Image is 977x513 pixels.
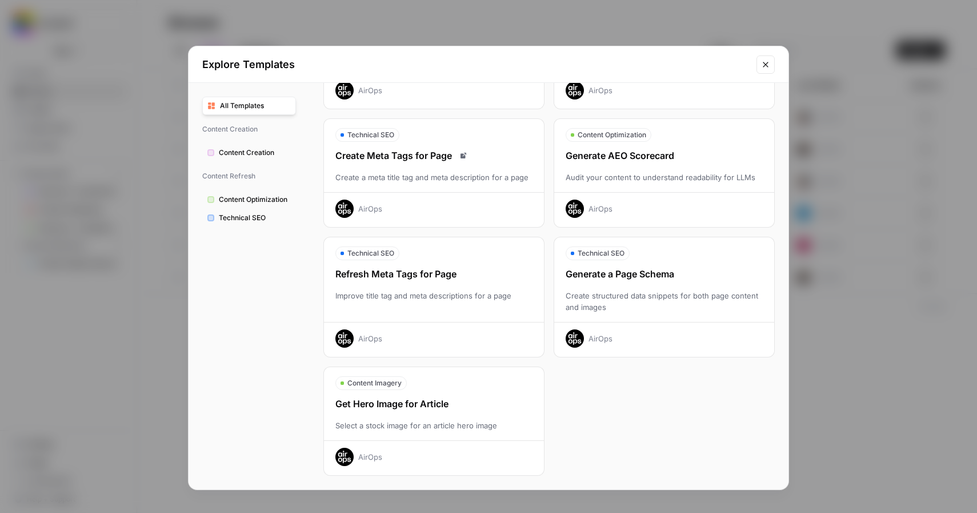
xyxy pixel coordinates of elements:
div: Create Meta Tags for Page [324,149,544,162]
div: Select a stock image for an article hero image [324,420,544,431]
button: Technical SEOGenerate a Page SchemaCreate structured data snippets for both page content and imag... [554,237,775,357]
button: Close modal [756,55,775,74]
a: Read docs [457,149,470,162]
span: Content Optimization [219,194,291,205]
div: AirOps [358,333,382,344]
div: Generate AEO Scorecard [554,149,774,162]
div: Audit your content to understand readability for LLMs [554,172,774,183]
span: Technical SEO [347,248,394,259]
button: Content ImageryGet Hero Image for ArticleSelect a stock image for an article hero imageAirOps [323,367,544,476]
button: Content Creation [202,144,296,162]
button: Technical SEORefresh Meta Tags for PageImprove title tag and meta descriptions for a pageAirOps [323,237,544,357]
div: Improve title tag and meta descriptions for a page [324,290,544,313]
button: All Templates [202,97,296,115]
div: AirOps [588,333,612,344]
div: Create a meta title tag and meta description for a page [324,172,544,183]
span: All Templates [220,101,291,111]
button: Technical SEOCreate Meta Tags for PageRead docsCreate a meta title tag and meta description for a... [323,118,544,228]
span: Content Optimization [578,130,646,140]
span: Content Imagery [347,378,402,388]
span: Technical SEO [219,213,291,223]
span: Content Refresh [202,166,296,186]
div: Create structured data snippets for both page content and images [554,290,774,313]
span: Technical SEO [347,130,394,140]
button: Content Optimization [202,190,296,209]
button: Content OptimizationGenerate AEO ScorecardAudit your content to understand readability for LLMsAi... [554,118,775,228]
div: Get Hero Image for Article [324,397,544,411]
div: AirOps [358,451,382,463]
div: AirOps [358,85,382,96]
span: Content Creation [202,120,296,139]
div: AirOps [588,203,612,214]
button: Technical SEO [202,209,296,227]
span: Content Creation [219,148,291,158]
span: Technical SEO [578,248,624,259]
div: AirOps [358,203,382,214]
h2: Explore Templates [202,57,750,73]
div: Refresh Meta Tags for Page [324,267,544,281]
div: Generate a Page Schema [554,267,774,281]
div: AirOps [588,85,612,96]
